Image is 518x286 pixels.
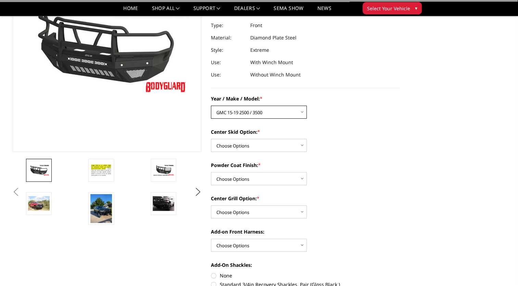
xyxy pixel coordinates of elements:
a: News [317,6,331,16]
dt: Style: [211,44,245,56]
a: Home [123,6,138,16]
button: Next [193,187,203,197]
dt: Use: [211,56,245,69]
label: Center Skid Option: [211,128,400,135]
a: Support [193,6,220,16]
label: Add-on Front Harness: [211,228,400,235]
label: Powder Coat Finish: [211,162,400,169]
dd: Extreme [250,44,269,56]
dt: Use: [211,69,245,81]
a: Dealers [234,6,260,16]
dt: Type: [211,19,245,32]
button: Select Your Vehicle [363,2,422,14]
img: T2 Series - Extreme Front Bumper (receiver or winch) [90,163,112,178]
dd: Diamond Plate Steel [250,32,296,44]
img: T2 Series - Extreme Front Bumper (receiver or winch) [28,196,50,211]
button: Previous [11,187,21,197]
label: Add-On Shackles: [211,261,400,269]
label: Center Grill Option: [211,195,400,202]
a: SEMA Show [274,6,303,16]
label: Year / Make / Model: [211,95,400,102]
dt: Material: [211,32,245,44]
dd: Without Winch Mount [250,69,301,81]
img: T2 Series - Extreme Front Bumper (receiver or winch) [153,164,174,176]
img: T2 Series - Extreme Front Bumper (receiver or winch) [28,164,50,176]
a: shop all [152,6,180,16]
span: ▾ [415,4,417,12]
span: Select Your Vehicle [367,5,410,12]
label: None [211,272,400,279]
dd: Front [250,19,262,32]
dd: With Winch Mount [250,56,293,69]
img: T2 Series - Extreme Front Bumper (receiver or winch) [90,194,112,223]
img: T2 Series - Extreme Front Bumper (receiver or winch) [153,196,174,211]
